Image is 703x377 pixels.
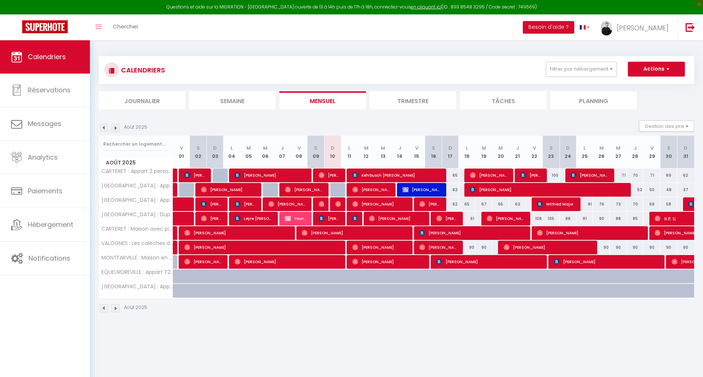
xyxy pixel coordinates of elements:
[533,145,536,152] abbr: V
[341,136,358,169] th: 11
[28,153,58,162] span: Analytics
[583,145,586,152] abbr: L
[196,145,200,152] abbr: S
[223,136,240,169] th: 04
[616,145,620,152] abbr: M
[28,186,63,196] span: Paiements
[543,136,559,169] th: 23
[319,168,341,182] span: [PERSON_NAME]
[677,169,694,182] div: 62
[571,168,609,182] span: [PERSON_NAME]
[546,62,617,77] button: Filtrer par hébergement
[442,197,458,211] div: 62
[307,136,324,169] th: 09
[201,183,256,197] span: [PERSON_NAME]
[436,211,458,225] span: [PERSON_NAME]
[617,23,669,33] span: [PERSON_NAME]
[28,254,70,263] span: Notifications
[566,145,570,152] abbr: D
[684,145,687,152] abbr: D
[107,14,144,40] a: Chercher
[201,197,223,211] span: [PERSON_NAME]
[610,241,626,254] div: 90
[643,136,660,169] th: 29
[190,136,206,169] th: 02
[593,241,610,254] div: 90
[28,52,66,61] span: Calendriers
[100,169,174,174] span: CARTERET : Appart 2 personnes à 50m des commerces & mer
[593,136,610,169] th: 26
[459,197,475,211] div: 65
[411,4,441,10] a: en cliquant ici
[459,212,475,225] div: 61
[201,211,223,225] span: [PERSON_NAME]
[100,212,174,217] span: [GEOGRAPHIC_DATA] : Duplex, 2 chambres au coeur de la ville
[559,136,576,169] th: 24
[285,211,307,225] span: Young young
[391,136,408,169] th: 14
[628,62,685,77] button: Actions
[103,137,169,151] input: Rechercher un logement...
[459,241,475,254] div: 90
[99,91,185,109] li: Journalier
[235,197,257,211] span: [PERSON_NAME]
[352,211,358,225] span: [PERSON_NAME]
[627,212,643,225] div: 85
[475,241,492,254] div: 90
[523,21,574,34] button: Besoin d'aide ?
[398,145,401,152] abbr: J
[537,197,576,211] span: Wilfried Major
[358,136,374,169] th: 12
[576,212,593,225] div: 81
[369,211,424,225] span: [PERSON_NAME]
[235,211,273,225] span: Leyre [PERSON_NAME]
[375,136,391,169] th: 13
[240,136,257,169] th: 05
[627,197,643,211] div: 70
[470,168,509,182] span: [PERSON_NAME]
[677,241,694,254] div: 90
[432,145,435,152] abbr: S
[281,145,284,152] abbr: J
[319,197,324,211] span: [PERSON_NAME]
[677,183,694,197] div: 37
[509,136,526,169] th: 21
[324,136,341,169] th: 10
[352,168,441,182] span: Kehrbusch [PERSON_NAME]
[482,145,486,152] abbr: M
[314,145,317,152] abbr: S
[526,212,542,225] div: 108
[643,241,660,254] div: 90
[627,136,643,169] th: 28
[610,169,626,182] div: 71
[595,14,678,40] a: ... [PERSON_NAME]
[610,136,626,169] th: 27
[189,91,276,109] li: Semaine
[206,136,223,169] th: 03
[543,212,559,225] div: 105
[99,157,173,168] span: Août 2025
[677,136,694,169] th: 31
[672,346,703,377] iframe: LiveChat chat widget
[492,136,509,169] th: 20
[285,183,324,197] span: [PERSON_NAME]
[348,145,350,152] abbr: L
[466,145,468,152] abbr: L
[419,226,525,240] span: [PERSON_NAME]
[470,183,625,197] span: [PERSON_NAME]
[290,136,307,169] th: 08
[22,20,68,33] img: Super Booking
[627,183,643,197] div: 52
[119,62,165,78] h3: CALENDRIERS
[184,168,206,182] span: [PERSON_NAME]
[627,241,643,254] div: 90
[509,197,526,211] div: 63
[408,136,425,169] th: 15
[442,136,458,169] th: 17
[213,145,217,152] abbr: D
[643,169,660,182] div: 71
[660,197,677,211] div: 58
[610,212,626,225] div: 88
[599,145,604,152] abbr: M
[370,91,456,109] li: Trimestre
